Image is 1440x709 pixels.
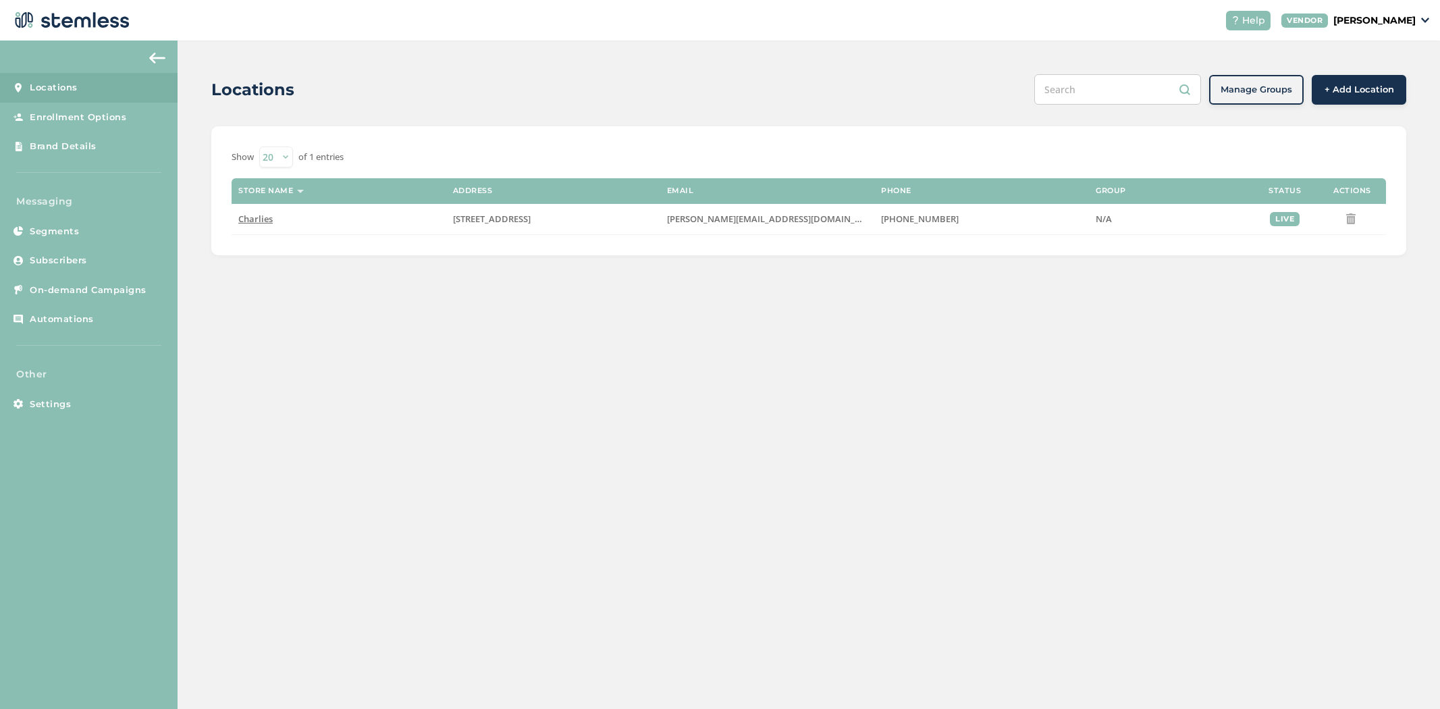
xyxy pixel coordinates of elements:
[453,213,654,225] label: 2055 East 5th Street
[232,151,254,164] label: Show
[298,151,344,164] label: of 1 entries
[667,186,694,195] label: Email
[1221,83,1292,97] span: Manage Groups
[211,78,294,102] h2: Locations
[1372,644,1440,709] iframe: Chat Widget
[1096,213,1244,225] label: N/A
[297,190,304,193] img: icon-sort-1e1d7615.svg
[1096,186,1126,195] label: Group
[149,53,165,63] img: icon-arrow-back-accent-c549486e.svg
[667,213,868,225] label: Justin@smokecharlies.com
[667,213,883,225] span: [PERSON_NAME][EMAIL_ADDRESS][DOMAIN_NAME]
[1325,83,1394,97] span: + Add Location
[30,254,87,267] span: Subscribers
[453,213,531,225] span: [STREET_ADDRESS]
[453,186,493,195] label: Address
[30,111,126,124] span: Enrollment Options
[1209,75,1304,105] button: Manage Groups
[1318,178,1386,204] th: Actions
[1034,74,1201,105] input: Search
[1281,14,1328,28] div: VENDOR
[881,186,911,195] label: Phone
[1231,16,1239,24] img: icon-help-white-03924b79.svg
[238,213,273,225] span: Charlies
[30,313,94,326] span: Automations
[1333,14,1416,28] p: [PERSON_NAME]
[881,213,959,225] span: [PHONE_NUMBER]
[1270,212,1300,226] div: live
[30,398,71,411] span: Settings
[1269,186,1301,195] label: Status
[30,225,79,238] span: Segments
[1312,75,1406,105] button: + Add Location
[1421,18,1429,23] img: icon_down-arrow-small-66adaf34.svg
[238,213,439,225] label: Charlies
[1242,14,1265,28] span: Help
[30,284,146,297] span: On-demand Campaigns
[881,213,1082,225] label: (480) 390-7989
[238,186,293,195] label: Store name
[30,140,97,153] span: Brand Details
[11,7,130,34] img: logo-dark-0685b13c.svg
[30,81,78,95] span: Locations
